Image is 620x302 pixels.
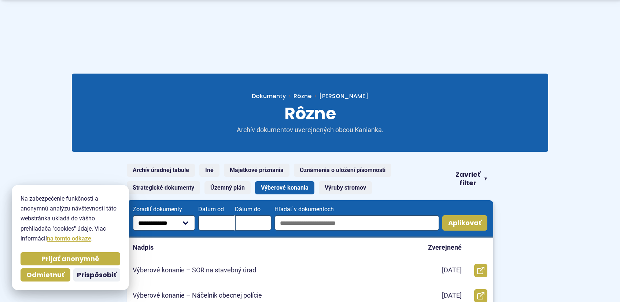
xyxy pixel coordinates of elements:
p: Nadpis [133,243,154,252]
p: [DATE] [442,291,462,300]
button: Prijať anonymné [21,252,120,265]
input: Dátum do [235,215,272,231]
span: Dokumenty [252,92,286,100]
p: Výberové konanie – Náčelník obecnej polície [133,291,262,300]
p: Archív dokumentov uverejnených obcou Kanianka. [222,126,398,134]
span: Prijať anonymné [41,255,99,263]
a: Archív úradnej tabule [127,164,195,177]
p: Na zabezpečenie funkčnosti a anonymnú analýzu návštevnosti táto webstránka ukladá do vášho prehli... [21,194,120,243]
a: Rôzne [294,92,311,100]
a: Majetkové priznania [224,164,289,177]
span: Prispôsobiť [77,271,117,279]
span: Dátum od [198,206,235,213]
p: Zverejnené [428,243,462,252]
span: Hľadať v dokumentoch [274,206,439,213]
a: Strategické dokumenty [127,181,200,194]
span: Dátum do [235,206,272,213]
a: Oznámenia o uložení písomnosti [294,164,391,177]
select: Zoradiť dokumenty [133,215,195,231]
p: Výberové konanie – SOR na stavebný úrad [133,266,256,275]
a: Výberové konania [255,181,314,194]
a: Dokumenty [252,92,294,100]
p: [DATE] [442,266,462,275]
a: [PERSON_NAME] [311,92,368,100]
span: Zoradiť dokumenty [133,206,195,213]
span: [PERSON_NAME] [319,92,368,100]
input: Hľadať v dokumentoch [274,215,439,231]
button: Aplikovať [442,215,487,231]
a: Výruby stromov [319,181,372,194]
span: Zavrieť filter [455,171,481,187]
a: Územný plán [204,181,251,194]
button: Zavrieť filter [449,171,493,187]
span: Odmietnuť [26,271,64,279]
a: Iné [199,164,219,177]
button: Odmietnuť [21,268,70,282]
button: Prispôsobiť [73,268,120,282]
span: Rôzne [284,102,336,125]
a: na tomto odkaze [47,235,91,242]
input: Dátum od [198,215,235,231]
